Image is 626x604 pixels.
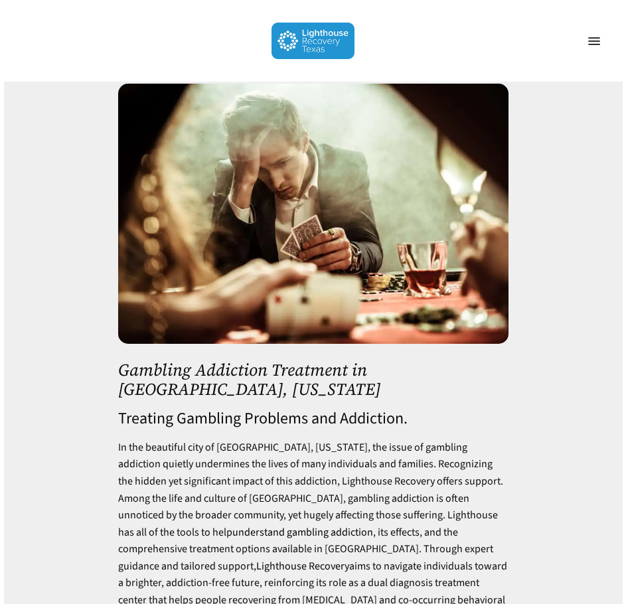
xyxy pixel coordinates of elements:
span: In the beautiful city of [GEOGRAPHIC_DATA], [US_STATE], the issue of gambling addiction quietly u... [118,440,503,540]
a: Navigation Menu [581,35,607,48]
a: Lighthouse Recovery [256,559,349,573]
h1: Gambling Addiction Treatment in [GEOGRAPHIC_DATA], [US_STATE] [118,360,509,398]
img: Lighthouse Recovery Texas [272,23,354,59]
img: Gambling Addiction Treatment [118,84,509,344]
h4: Treating Gambling Problems and Addiction. [118,410,509,427]
a: understand gambling addiction [232,525,373,540]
